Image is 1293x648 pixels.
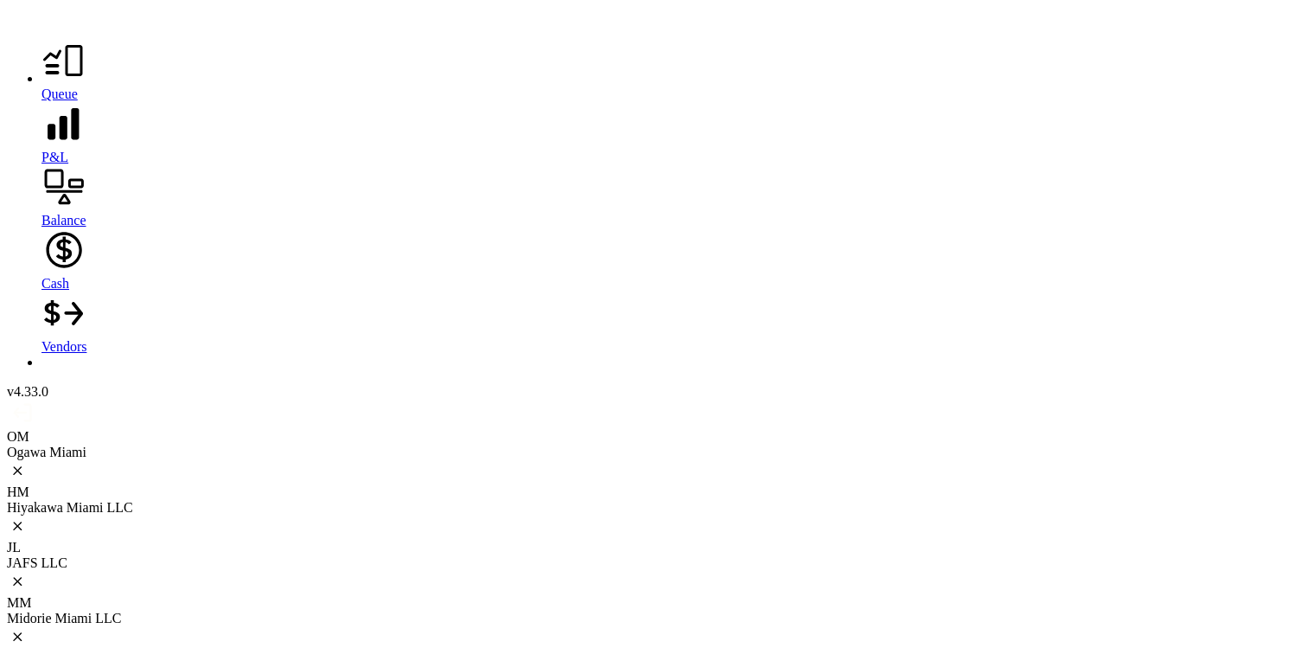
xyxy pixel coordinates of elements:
[41,165,1286,228] a: Balance
[7,540,1286,555] div: JL
[41,150,68,164] span: P&L
[7,484,1286,500] div: HM
[41,102,1286,165] a: P&L
[7,384,1286,400] div: v 4.33.0
[7,611,1286,626] div: Midorie Miami LLC
[41,276,69,291] span: Cash
[7,500,1286,516] div: Hiyakawa Miami LLC
[7,595,1286,611] div: MM
[41,87,78,101] span: Queue
[41,228,1286,292] a: Cash
[41,339,86,354] span: Vendors
[41,292,1286,355] a: Vendors
[7,429,1286,445] div: OM
[7,555,1286,571] div: JAFS LLC
[41,39,1286,102] a: Queue
[41,213,86,228] span: Balance
[7,445,1286,460] div: Ogawa Miami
